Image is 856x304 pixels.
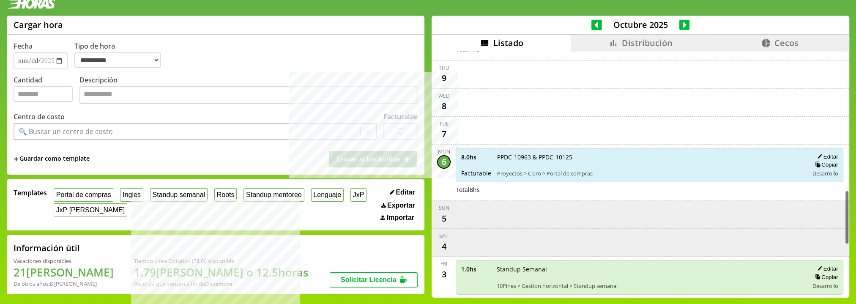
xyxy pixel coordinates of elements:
div: Vacaciones disponibles [14,257,114,265]
span: Distribución [622,37,673,49]
button: Copiar [812,161,838,168]
button: Editar [815,265,838,272]
span: Templates [14,188,47,197]
button: Standup semanal [150,188,208,201]
div: 🔍 Buscar un centro de costo [19,127,113,136]
span: + [14,154,19,164]
div: Recordá que vencen a fin de [134,280,309,288]
button: Roots [214,188,237,201]
label: Tipo de hora [74,41,167,69]
button: Editar [815,153,838,160]
span: Desarrollo [812,170,838,177]
span: 10Pines > Gestion horizontal > Standup semanal [497,282,802,290]
label: Facturable [383,112,418,121]
button: Editar [387,188,418,197]
span: +Guardar como template [14,154,90,164]
div: Sat [439,232,449,239]
button: JxP [PERSON_NAME] [54,203,127,216]
div: 6 [437,155,451,169]
span: 1.0 hs [461,265,491,273]
div: Tiempo Libre Optativo (TiLO) disponible [134,257,309,265]
div: 5 [437,211,451,225]
button: Ingles [120,188,143,201]
div: Mon [438,148,450,155]
div: 8 [437,99,451,113]
span: Proyectos > Claro > Portal de compras [497,170,802,177]
span: Standup Semanal [497,265,802,273]
div: 4 [437,239,451,253]
h1: 21 [PERSON_NAME] [14,265,114,280]
textarea: Descripción [79,86,418,104]
span: Facturable [461,169,491,177]
button: Standup mentoreo [243,188,304,201]
div: Thu [439,64,449,71]
h1: Cargar hora [14,19,63,30]
div: Sun [439,204,449,211]
span: Listado [493,37,523,49]
span: PPDC-10963 & PPDC-10125 [497,153,802,161]
span: 8.0 hs [461,153,491,161]
button: Solicitar Licencia [330,272,418,288]
h2: Información útil [14,242,80,254]
span: Solicitar Licencia [341,276,397,283]
button: Copiar [812,274,838,281]
span: Octubre 2025 [602,19,679,30]
span: Editar [396,189,415,196]
label: Descripción [79,75,418,106]
div: 7 [437,127,451,141]
div: Wed [438,92,450,99]
span: Desarrollo [812,282,838,290]
label: Fecha [14,41,33,51]
select: Tipo de hora [74,52,161,68]
div: scrollable content [432,52,849,296]
button: JxP [350,188,366,201]
button: Portal de compras [54,188,113,201]
label: Cantidad [14,75,79,106]
button: Exportar [379,201,418,210]
div: Tue [439,120,449,127]
button: Lenguaje [311,188,344,201]
label: Centro de costo [14,112,65,121]
span: Exportar [387,202,415,209]
h1: 1.79 [PERSON_NAME] o 12.5 horas [134,265,309,280]
span: Cecos [774,37,799,49]
input: Cantidad [14,86,73,102]
div: Fri [440,260,447,267]
div: Total 8 hs [456,186,843,194]
span: Importar [387,214,414,222]
div: 9 [437,71,451,85]
b: Diciembre [205,280,232,288]
div: De otros años: 8 [PERSON_NAME] [14,280,114,288]
div: 3 [437,267,451,281]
